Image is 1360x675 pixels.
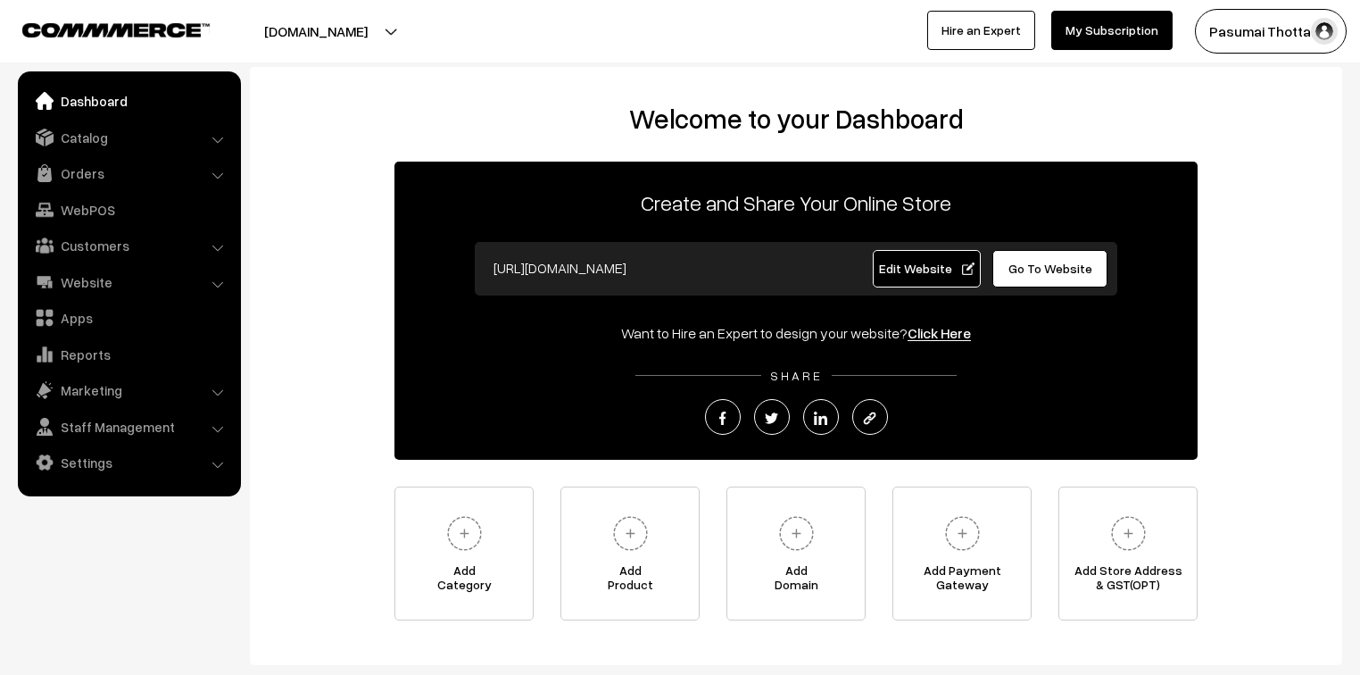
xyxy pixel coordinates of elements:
a: Edit Website [873,250,982,287]
span: Add Payment Gateway [893,563,1031,599]
span: SHARE [761,368,832,383]
img: plus.svg [938,509,987,558]
span: Add Product [561,563,699,599]
img: plus.svg [772,509,821,558]
img: plus.svg [1104,509,1153,558]
a: Dashboard [22,85,235,117]
a: AddCategory [394,487,534,621]
img: plus.svg [606,509,655,558]
a: Website [22,266,235,298]
a: Reports [22,338,235,371]
a: Catalog [22,121,235,154]
a: Settings [22,446,235,479]
a: Customers [22,229,235,262]
span: Add Domain [727,563,865,599]
a: Click Here [908,324,971,342]
a: Hire an Expert [927,11,1035,50]
h2: Welcome to your Dashboard [268,103,1324,135]
a: Add Store Address& GST(OPT) [1058,487,1198,621]
a: Add PaymentGateway [892,487,1032,621]
button: Pasumai Thotta… [1195,9,1347,54]
span: Add Category [395,563,533,599]
a: COMMMERCE [22,18,178,39]
a: Staff Management [22,411,235,443]
span: Edit Website [879,261,974,276]
a: Marketing [22,374,235,406]
a: AddDomain [726,487,866,621]
a: My Subscription [1051,11,1173,50]
span: Go To Website [1008,261,1092,276]
div: Want to Hire an Expert to design your website? [394,322,1198,344]
a: Apps [22,302,235,334]
button: [DOMAIN_NAME] [202,9,430,54]
a: AddProduct [560,487,700,621]
a: WebPOS [22,194,235,226]
a: Go To Website [992,250,1107,287]
img: user [1311,18,1338,45]
p: Create and Share Your Online Store [394,187,1198,219]
span: Add Store Address & GST(OPT) [1059,563,1197,599]
img: plus.svg [440,509,489,558]
a: Orders [22,157,235,189]
img: COMMMERCE [22,23,210,37]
